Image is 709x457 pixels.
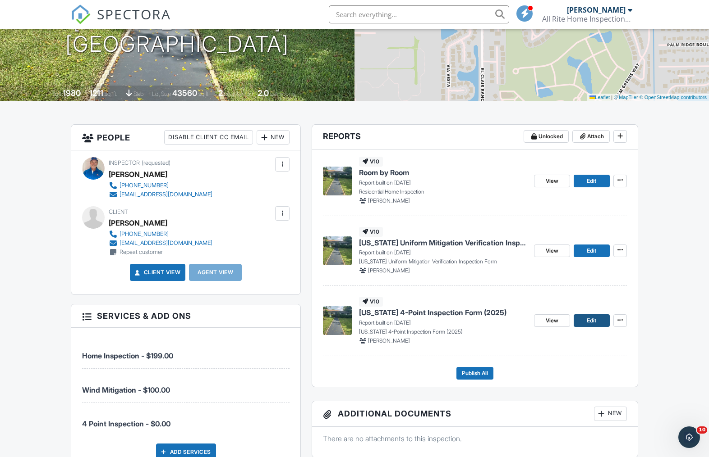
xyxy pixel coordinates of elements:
[82,385,170,394] span: Wind Mitigation - $100.00
[97,5,171,23] span: SPECTORA
[82,335,290,368] li: Service: Home Inspection
[82,351,173,360] span: Home Inspection - $199.00
[257,130,290,145] div: New
[567,5,626,14] div: [PERSON_NAME]
[120,231,169,238] div: [PHONE_NUMBER]
[120,249,163,256] div: Repeat customer
[133,268,181,277] a: Client View
[82,369,290,403] li: Service: Wind Mitigation
[323,434,627,443] p: There are no attachments to this inspection.
[109,181,212,190] a: [PHONE_NUMBER]
[109,159,140,166] span: Inspector
[71,5,91,24] img: The Best Home Inspection Software - Spectora
[71,125,300,150] h3: People
[109,167,167,181] div: [PERSON_NAME]
[312,401,638,427] h3: Additional Documents
[51,90,61,97] span: Built
[164,130,253,145] div: Disable Client CC Email
[71,12,171,31] a: SPECTORA
[329,5,509,23] input: Search everything...
[152,90,171,97] span: Lot Size
[198,90,210,97] span: sq.ft.
[678,426,700,448] iframe: Intercom live chat
[120,182,169,189] div: [PHONE_NUMBER]
[640,95,707,100] a: © OpenStreetMap contributors
[109,208,128,215] span: Client
[594,407,627,421] div: New
[120,240,212,247] div: [EMAIL_ADDRESS][DOMAIN_NAME]
[172,88,197,98] div: 43560
[82,419,170,428] span: 4 Point Inspection - $0.00
[105,90,117,97] span: sq. ft.
[142,159,170,166] span: (requested)
[89,88,103,98] div: 1211
[611,95,612,100] span: |
[224,90,249,97] span: bedrooms
[614,95,638,100] a: © MapTiler
[270,90,296,97] span: bathrooms
[542,14,632,23] div: All Rite Home Inspections, Inc
[65,9,289,57] h1: [STREET_ADDRESS] [GEOGRAPHIC_DATA]
[71,304,300,328] h3: Services & Add ons
[134,90,143,97] span: slab
[589,95,610,100] a: Leaflet
[697,426,707,434] span: 10
[109,216,167,230] div: [PERSON_NAME]
[63,88,81,98] div: 1980
[82,403,290,436] li: Service: 4 Point Inspection
[109,239,212,248] a: [EMAIL_ADDRESS][DOMAIN_NAME]
[120,191,212,198] div: [EMAIL_ADDRESS][DOMAIN_NAME]
[109,190,212,199] a: [EMAIL_ADDRESS][DOMAIN_NAME]
[218,88,223,98] div: 2
[258,88,269,98] div: 2.0
[109,230,212,239] a: [PHONE_NUMBER]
